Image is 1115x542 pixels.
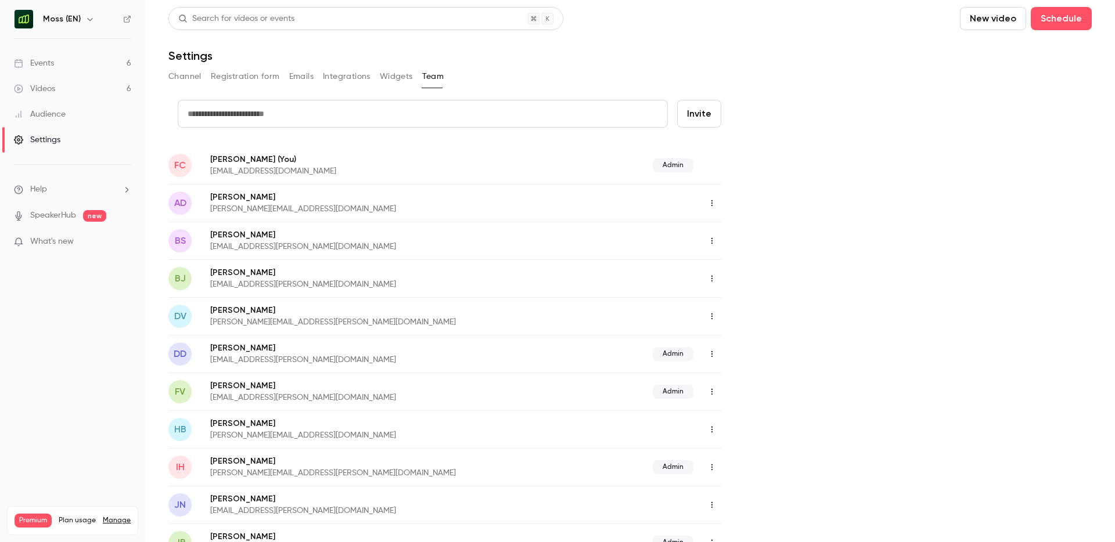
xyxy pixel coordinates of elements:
[653,347,693,361] span: Admin
[174,309,186,323] span: DV
[210,342,524,354] p: [PERSON_NAME]
[210,418,549,429] p: [PERSON_NAME]
[210,429,549,441] p: [PERSON_NAME][EMAIL_ADDRESS][DOMAIN_NAME]
[174,347,186,361] span: DD
[210,316,580,328] p: [PERSON_NAME][EMAIL_ADDRESS][PERSON_NAME][DOMAIN_NAME]
[210,505,549,516] p: [EMAIL_ADDRESS][PERSON_NAME][DOMAIN_NAME]
[653,460,693,474] span: Admin
[14,183,131,196] li: help-dropdown-opener
[211,67,280,86] button: Registration form
[178,13,294,25] div: Search for videos or events
[14,57,54,69] div: Events
[210,241,549,252] p: [EMAIL_ADDRESS][PERSON_NAME][DOMAIN_NAME]
[210,165,495,177] p: [EMAIL_ADDRESS][DOMAIN_NAME]
[30,236,74,248] span: What's new
[653,385,693,399] span: Admin
[174,158,186,172] span: FC
[30,209,76,222] a: SpeakerHub
[176,460,185,474] span: IH
[1031,7,1092,30] button: Schedule
[14,83,55,95] div: Videos
[210,279,549,290] p: [EMAIL_ADDRESS][PERSON_NAME][DOMAIN_NAME]
[210,267,549,279] p: [PERSON_NAME]
[210,354,524,366] p: [EMAIL_ADDRESS][PERSON_NAME][DOMAIN_NAME]
[59,516,96,525] span: Plan usage
[210,392,524,403] p: [EMAIL_ADDRESS][PERSON_NAME][DOMAIN_NAME]
[210,456,555,467] p: [PERSON_NAME]
[175,385,185,399] span: FV
[210,229,549,241] p: [PERSON_NAME]
[175,272,186,286] span: BJ
[210,153,495,165] p: [PERSON_NAME]
[15,514,52,527] span: Premium
[15,10,33,28] img: Moss (EN)
[210,191,549,203] p: [PERSON_NAME]
[117,237,131,247] iframe: Noticeable Trigger
[210,467,555,479] p: [PERSON_NAME][EMAIL_ADDRESS][PERSON_NAME][DOMAIN_NAME]
[174,498,186,512] span: JN
[30,183,47,196] span: Help
[422,67,444,86] button: Team
[960,7,1026,30] button: New video
[289,67,314,86] button: Emails
[653,158,693,172] span: Admin
[43,13,81,25] h6: Moss (EN)
[677,100,721,128] button: Invite
[83,210,106,222] span: new
[210,305,580,316] p: [PERSON_NAME]
[103,516,131,525] a: Manage
[14,109,66,120] div: Audience
[210,380,524,392] p: [PERSON_NAME]
[210,493,549,505] p: [PERSON_NAME]
[175,234,186,248] span: BS
[323,67,371,86] button: Integrations
[174,422,186,436] span: HB
[210,203,549,215] p: [PERSON_NAME][EMAIL_ADDRESS][DOMAIN_NAME]
[14,134,60,146] div: Settings
[168,49,213,63] h1: Settings
[168,67,202,86] button: Channel
[174,196,186,210] span: AD
[380,67,413,86] button: Widgets
[275,153,296,165] span: (You)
